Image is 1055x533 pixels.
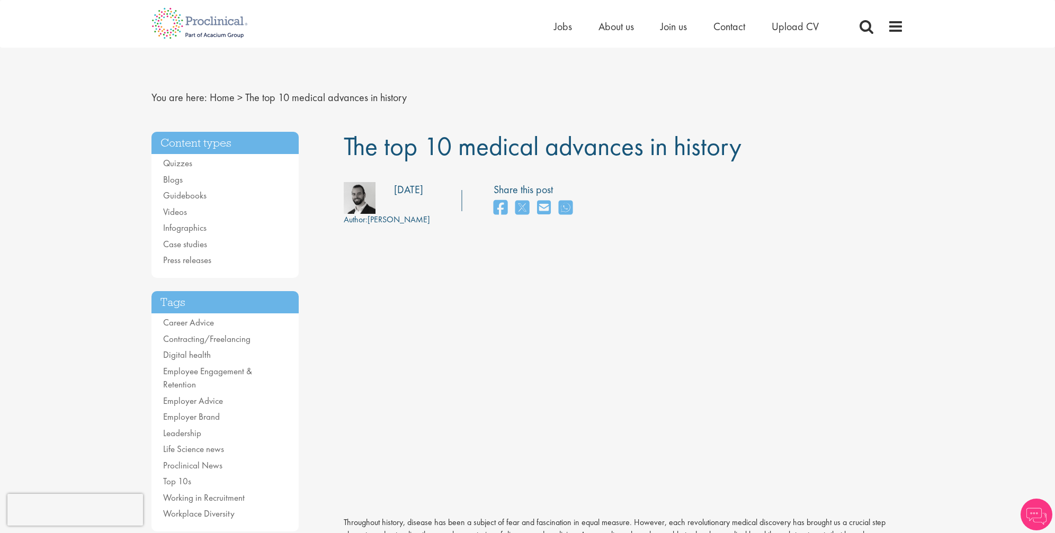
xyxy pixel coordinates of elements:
[163,459,222,471] a: Proclinical News
[559,197,573,220] a: share on whats app
[210,91,235,104] a: breadcrumb link
[163,349,211,360] a: Digital health
[344,214,368,225] span: Author:
[1021,499,1052,530] img: Chatbot
[163,333,251,345] a: Contracting/Freelancing
[237,91,243,104] span: >
[163,395,223,406] a: Employer Advice
[163,157,192,169] a: Quizzes
[344,214,430,226] div: [PERSON_NAME]
[344,254,767,508] iframe: Top 10 medical advancements in history
[151,291,299,314] h3: Tags
[163,174,183,185] a: Blogs
[344,182,375,214] img: 76d2c18e-6ce3-4617-eefd-08d5a473185b
[515,197,529,220] a: share on twitter
[163,411,220,422] a: Employer Brand
[245,91,407,104] span: The top 10 medical advances in history
[7,494,143,526] iframe: reCAPTCHA
[598,20,634,33] a: About us
[151,132,299,155] h3: Content types
[772,20,819,33] a: Upload CV
[713,20,745,33] a: Contact
[163,189,207,201] a: Guidebooks
[163,254,211,266] a: Press releases
[163,206,187,218] a: Videos
[163,427,201,439] a: Leadership
[163,508,235,519] a: Workplace Diversity
[163,317,214,328] a: Career Advice
[163,492,245,503] a: Working in Recruitment
[494,182,578,197] label: Share this post
[163,365,252,391] a: Employee Engagement & Retention
[494,197,507,220] a: share on facebook
[660,20,687,33] a: Join us
[163,222,207,233] a: Infographics
[163,475,191,487] a: Top 10s
[344,129,741,163] span: The top 10 medical advances in history
[554,20,572,33] a: Jobs
[537,197,551,220] a: share on email
[163,443,224,455] a: Life Science news
[394,182,423,197] div: [DATE]
[151,91,207,104] span: You are here:
[163,238,207,250] a: Case studies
